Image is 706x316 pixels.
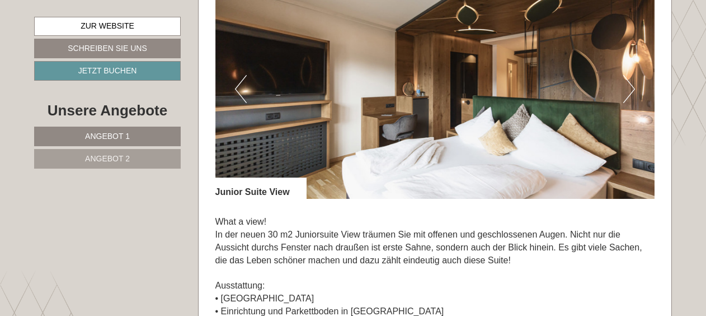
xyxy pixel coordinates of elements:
[215,178,307,199] div: Junior Suite View
[85,154,130,163] span: Angebot 2
[34,100,181,121] div: Unsere Angebote
[34,39,181,58] a: Schreiben Sie uns
[85,132,130,141] span: Angebot 1
[34,61,181,81] a: Jetzt buchen
[235,75,247,103] button: Previous
[623,75,635,103] button: Next
[34,17,181,36] a: Zur Website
